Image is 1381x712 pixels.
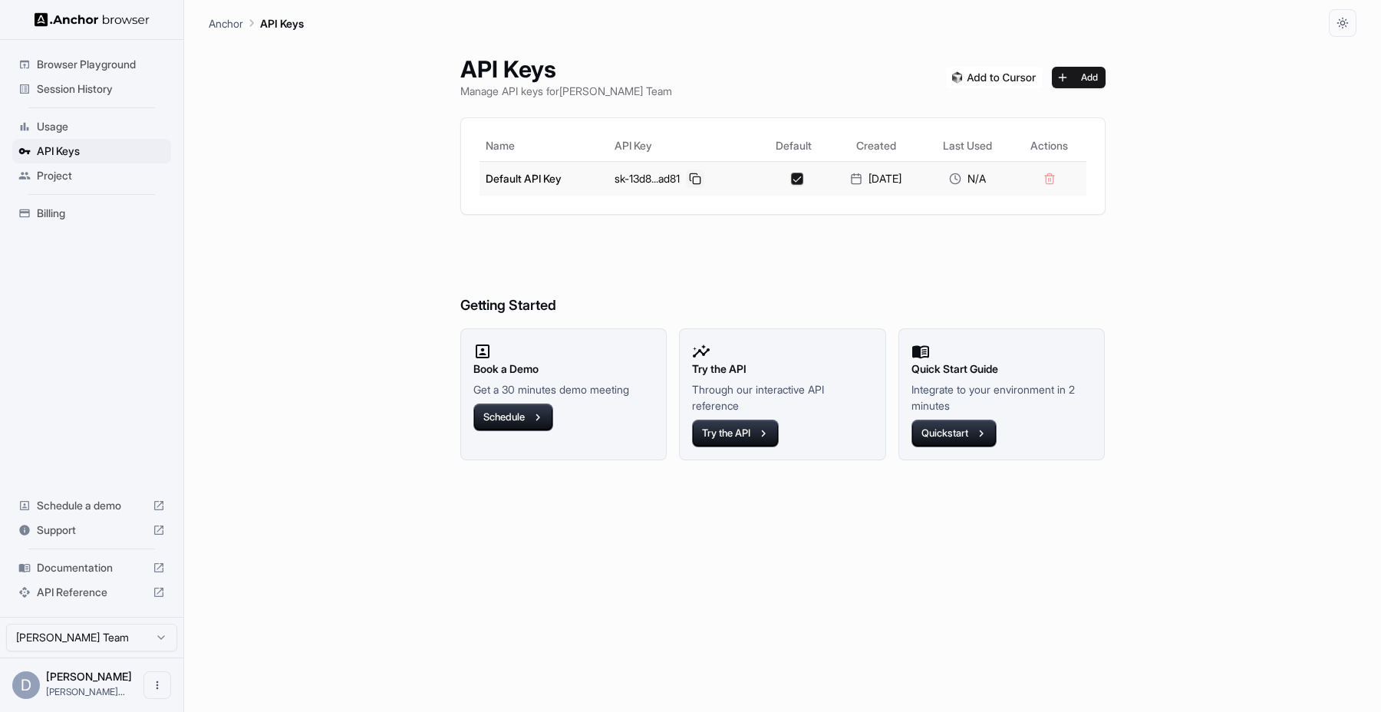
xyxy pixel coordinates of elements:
[911,361,1093,377] h2: Quick Start Guide
[692,420,779,447] button: Try the API
[209,15,243,31] p: Anchor
[35,12,150,27] img: Anchor Logo
[480,130,609,161] th: Name
[12,518,171,542] div: Support
[686,170,704,188] button: Copy API key
[473,404,553,431] button: Schedule
[12,580,171,605] div: API Reference
[37,119,165,134] span: Usage
[37,585,147,600] span: API Reference
[37,206,165,221] span: Billing
[460,233,1106,317] h6: Getting Started
[46,670,132,683] span: David Cockrum
[480,161,609,196] td: Default API Key
[37,143,165,159] span: API Keys
[209,15,304,31] nav: breadcrumb
[692,361,873,377] h2: Try the API
[37,81,165,97] span: Session History
[473,361,654,377] h2: Book a Demo
[946,67,1043,88] img: Add anchorbrowser MCP server to Cursor
[12,201,171,226] div: Billing
[12,555,171,580] div: Documentation
[46,686,125,697] span: david@vantagepoint.io
[12,77,171,101] div: Session History
[143,671,171,699] button: Open menu
[37,168,165,183] span: Project
[37,522,147,538] span: Support
[473,381,654,397] p: Get a 30 minutes demo meeting
[923,130,1013,161] th: Last Used
[37,560,147,575] span: Documentation
[929,171,1007,186] div: N/A
[911,381,1093,414] p: Integrate to your environment in 2 minutes
[460,55,672,83] h1: API Keys
[692,381,873,414] p: Through our interactive API reference
[37,57,165,72] span: Browser Playground
[37,498,147,513] span: Schedule a demo
[1013,130,1086,161] th: Actions
[260,15,304,31] p: API Keys
[608,130,758,161] th: API Key
[12,52,171,77] div: Browser Playground
[615,170,752,188] div: sk-13d8...ad81
[460,83,672,99] p: Manage API keys for [PERSON_NAME] Team
[12,671,40,699] div: D
[12,163,171,188] div: Project
[911,420,997,447] button: Quickstart
[12,139,171,163] div: API Keys
[829,130,923,161] th: Created
[836,171,917,186] div: [DATE]
[1052,67,1106,88] button: Add
[758,130,829,161] th: Default
[12,114,171,139] div: Usage
[12,493,171,518] div: Schedule a demo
